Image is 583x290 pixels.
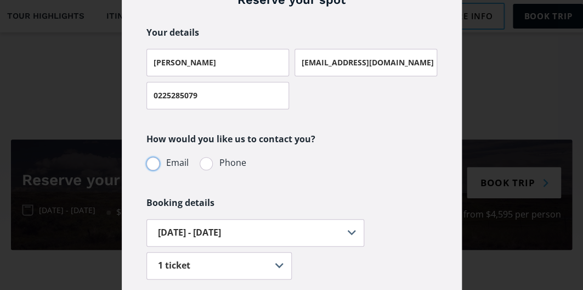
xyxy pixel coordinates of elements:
[146,219,365,247] select: Departure date
[146,82,289,109] input: Phone
[166,155,189,170] span: Email
[146,131,315,147] legend: How would you like us to contact you?
[146,49,289,76] input: Name
[146,195,214,211] legend: Booking details
[219,155,246,170] span: Phone
[295,49,437,76] input: Email
[146,25,199,41] legend: Your details
[146,252,292,280] select: Number of tickets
